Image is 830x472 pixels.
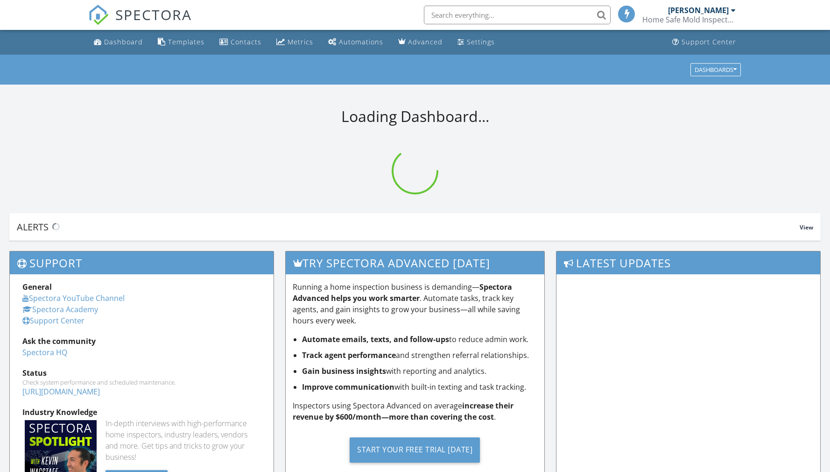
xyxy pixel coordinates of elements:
li: with reporting and analytics. [302,365,537,377]
h3: Latest Updates [556,251,820,274]
span: SPECTORA [115,5,192,24]
a: Contacts [216,34,265,51]
a: Dashboard [90,34,147,51]
strong: increase their revenue by $600/month—more than covering the cost [293,400,513,422]
a: Spectora HQ [22,347,67,358]
strong: Track agent performance [302,350,396,360]
strong: Gain business insights [302,366,386,376]
div: Dashboards [695,66,737,73]
a: Start Your Free Trial [DATE] [293,430,537,470]
a: [URL][DOMAIN_NAME] [22,386,100,397]
h3: Support [10,251,274,274]
a: Automations (Basic) [324,34,387,51]
div: Alerts [17,221,800,233]
div: Ask the community [22,336,261,347]
li: with built-in texting and task tracking. [302,381,537,393]
a: Support Center [668,34,740,51]
a: Support Center [22,315,84,326]
a: Spectora Academy [22,304,98,315]
div: Settings [467,37,495,46]
strong: Spectora Advanced helps you work smarter [293,282,512,303]
div: Dashboard [104,37,143,46]
div: [PERSON_NAME] [668,6,729,15]
div: Status [22,367,261,379]
div: Start Your Free Trial [DATE] [350,437,480,463]
a: Templates [154,34,208,51]
strong: Automate emails, texts, and follow-ups [302,334,449,344]
a: Settings [454,34,499,51]
div: Contacts [231,37,261,46]
li: and strengthen referral relationships. [302,350,537,361]
button: Dashboards [690,63,741,76]
img: The Best Home Inspection Software - Spectora [88,5,109,25]
div: Advanced [408,37,443,46]
div: Support Center [682,37,736,46]
div: Templates [168,37,204,46]
strong: Improve communication [302,382,394,392]
a: Metrics [273,34,317,51]
strong: General [22,282,52,292]
span: View [800,223,813,231]
div: Automations [339,37,383,46]
div: Industry Knowledge [22,407,261,418]
div: Home Safe Mold Inspectors of NWA LLC [642,15,736,24]
p: Inspectors using Spectora Advanced on average . [293,400,537,422]
div: In-depth interviews with high-performance home inspectors, industry leaders, vendors and more. Ge... [106,418,261,463]
a: SPECTORA [88,13,192,32]
p: Running a home inspection business is demanding— . Automate tasks, track key agents, and gain ins... [293,281,537,326]
div: Check system performance and scheduled maintenance. [22,379,261,386]
a: Spectora YouTube Channel [22,293,125,303]
li: to reduce admin work. [302,334,537,345]
h3: Try spectora advanced [DATE] [286,251,544,274]
a: Advanced [394,34,446,51]
input: Search everything... [424,6,611,24]
div: Metrics [288,37,313,46]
